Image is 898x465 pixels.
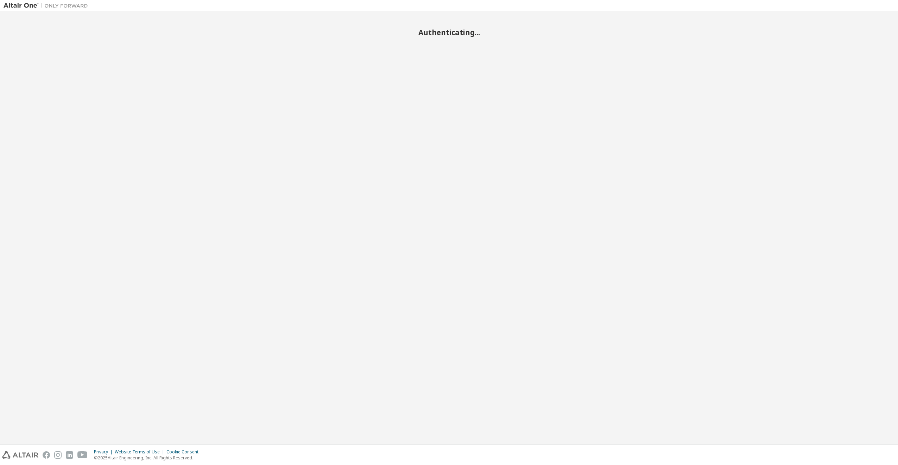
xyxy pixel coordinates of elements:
img: linkedin.svg [66,451,73,459]
div: Privacy [94,449,115,455]
h2: Authenticating... [4,28,894,37]
div: Cookie Consent [166,449,203,455]
img: instagram.svg [54,451,62,459]
img: Altair One [4,2,91,9]
img: altair_logo.svg [2,451,38,459]
img: youtube.svg [77,451,88,459]
p: © 2025 Altair Engineering, Inc. All Rights Reserved. [94,455,203,461]
div: Website Terms of Use [115,449,166,455]
img: facebook.svg [43,451,50,459]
